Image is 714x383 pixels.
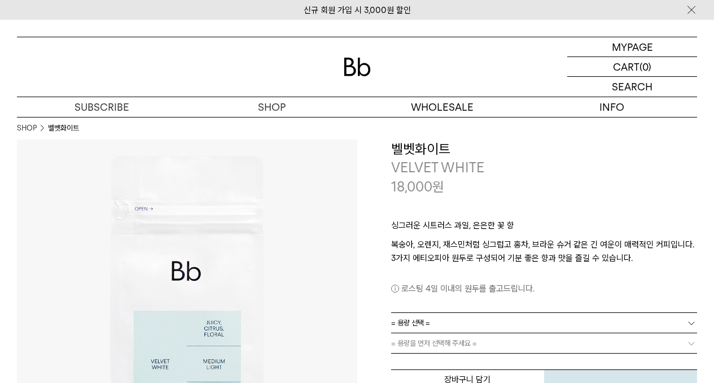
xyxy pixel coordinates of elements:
p: 로스팅 4일 이내의 원두를 출고드립니다. [391,282,698,295]
p: (0) [639,57,651,76]
p: 싱그러운 시트러스 과일, 은은한 꽃 향 [391,219,698,238]
p: SEARCH [612,77,652,97]
span: = 용량을 먼저 선택해 주세요 = [391,333,477,353]
p: WHOLESALE [357,97,527,117]
a: SHOP [17,123,37,134]
img: 로고 [344,58,371,76]
p: 복숭아, 오렌지, 재스민처럼 싱그럽고 홍차, 브라운 슈거 같은 긴 여운이 매력적인 커피입니다. 3가지 에티오피아 원두로 구성되어 기분 좋은 향과 맛을 즐길 수 있습니다. [391,238,698,265]
li: 벨벳화이트 [48,123,79,134]
span: = 용량 선택 = [391,313,430,333]
a: SHOP [187,97,357,117]
p: CART [613,57,639,76]
p: 18,000 [391,177,444,197]
p: INFO [527,97,697,117]
a: 신규 회원 가입 시 3,000원 할인 [304,5,411,15]
a: MYPAGE [567,37,697,57]
p: VELVET WHITE [391,158,698,177]
a: CART (0) [567,57,697,77]
h3: 벨벳화이트 [391,140,698,159]
span: 원 [432,179,444,195]
p: MYPAGE [612,37,653,56]
a: SUBSCRIBE [17,97,187,117]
